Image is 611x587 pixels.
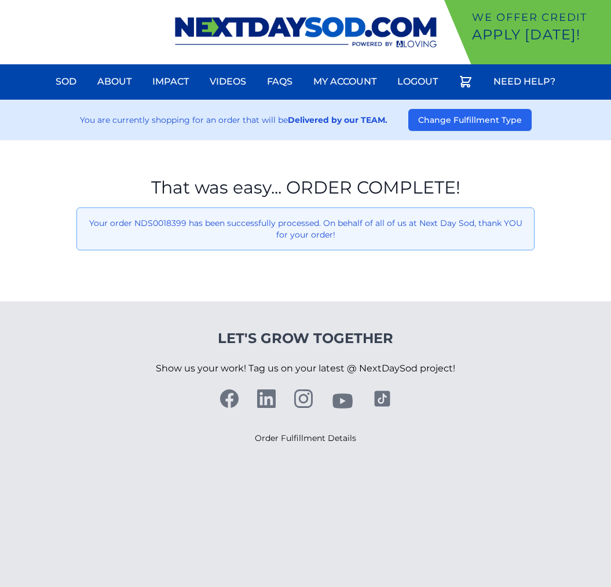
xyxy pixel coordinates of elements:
[49,68,83,96] a: Sod
[90,68,138,96] a: About
[288,115,387,125] strong: Delivered by our TEAM.
[306,68,383,96] a: My Account
[76,177,535,198] h1: That was easy... ORDER COMPLETE!
[260,68,299,96] a: FAQs
[86,217,525,240] p: Your order NDS0018399 has been successfully processed. On behalf of all of us at Next Day Sod, th...
[408,109,532,131] button: Change Fulfillment Type
[390,68,445,96] a: Logout
[203,68,253,96] a: Videos
[486,68,562,96] a: Need Help?
[472,9,606,25] p: We offer Credit
[145,68,196,96] a: Impact
[255,433,356,443] a: Order Fulfillment Details
[472,25,606,44] p: Apply [DATE]!
[156,329,455,348] h4: Let's Grow Together
[156,348,455,389] p: Show us your work! Tag us on your latest @ NextDaySod project!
